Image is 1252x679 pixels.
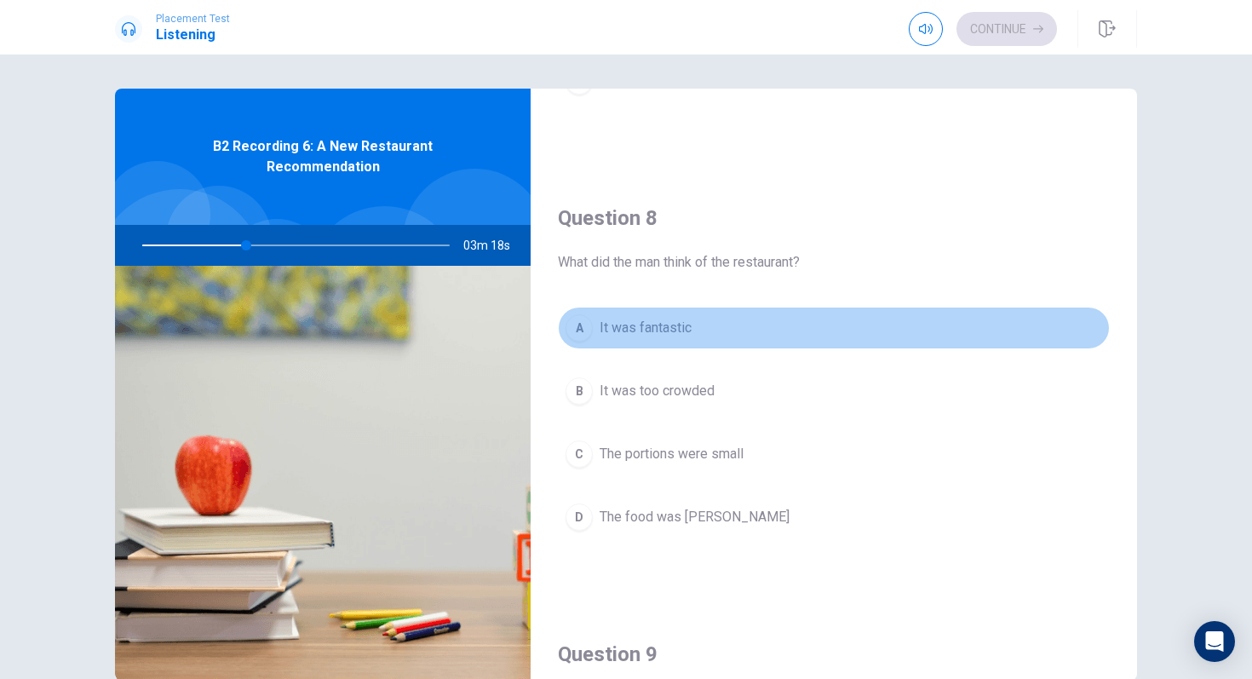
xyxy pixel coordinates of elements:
[156,13,230,25] span: Placement Test
[558,307,1110,349] button: AIt was fantastic
[558,370,1110,412] button: BIt was too crowded
[566,314,593,342] div: A
[600,507,790,527] span: The food was [PERSON_NAME]
[1194,621,1235,662] div: Open Intercom Messenger
[600,444,744,464] span: The portions were small
[156,25,230,45] h1: Listening
[463,225,524,266] span: 03m 18s
[566,503,593,531] div: D
[170,136,475,177] span: B2 Recording 6: A New Restaurant Recommendation
[600,318,692,338] span: It was fantastic
[558,641,1110,668] h4: Question 9
[566,440,593,468] div: C
[600,381,715,401] span: It was too crowded
[558,433,1110,475] button: CThe portions were small
[566,377,593,405] div: B
[558,496,1110,538] button: DThe food was [PERSON_NAME]
[558,204,1110,232] h4: Question 8
[558,252,1110,273] span: What did the man think of the restaurant?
